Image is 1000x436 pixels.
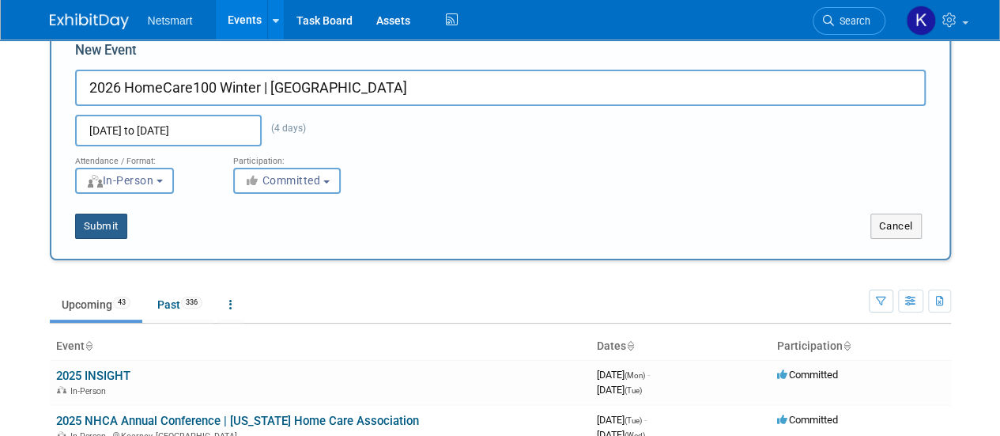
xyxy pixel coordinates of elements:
[262,123,306,134] span: (4 days)
[181,297,202,309] span: 336
[626,339,634,352] a: Sort by Start Date
[85,339,92,352] a: Sort by Event Name
[597,384,642,396] span: [DATE]
[70,386,111,396] span: In-Person
[56,369,130,383] a: 2025 INSIGHT
[50,290,142,320] a: Upcoming43
[145,290,214,320] a: Past336
[50,13,129,29] img: ExhibitDay
[86,174,154,187] span: In-Person
[113,297,130,309] span: 43
[870,214,922,239] button: Cancel
[625,416,642,425] span: (Tue)
[834,15,870,27] span: Search
[244,174,321,187] span: Committed
[591,333,771,360] th: Dates
[75,115,262,146] input: Start Date - End Date
[647,369,650,381] span: -
[148,14,193,27] span: Netsmart
[625,371,645,380] span: (Mon)
[771,333,951,360] th: Participation
[233,168,341,194] button: Committed
[75,70,926,106] input: Name of Trade Show / Conference
[625,386,642,395] span: (Tue)
[777,414,838,426] span: Committed
[644,414,647,426] span: -
[56,414,419,428] a: 2025 NHCA Annual Conference | [US_STATE] Home Care Association
[843,339,851,352] a: Sort by Participation Type
[597,369,650,381] span: [DATE]
[50,333,591,360] th: Event
[75,168,174,194] button: In-Person
[75,214,127,239] button: Submit
[57,386,66,394] img: In-Person Event
[777,369,838,381] span: Committed
[813,7,885,35] a: Search
[75,41,137,66] label: New Event
[75,146,209,167] div: Attendance / Format:
[233,146,368,167] div: Participation:
[906,6,936,36] img: Kaitlyn Woicke
[597,414,647,426] span: [DATE]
